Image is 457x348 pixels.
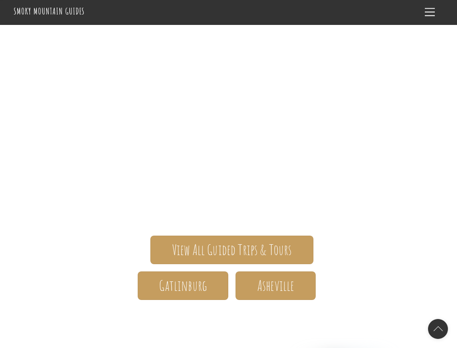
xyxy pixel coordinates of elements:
[159,281,207,290] span: Gatlinburg
[257,281,294,290] span: Asheville
[236,271,315,300] a: Asheville
[14,5,85,17] a: Smoky Mountain Guides
[14,131,443,209] span: The ONLY one-stop, full Service Guide Company for the Gatlinburg and [GEOGRAPHIC_DATA] side of th...
[14,93,443,131] span: Smoky Mountain Guides
[14,314,443,335] h1: Your adventure starts here.
[138,271,228,300] a: Gatlinburg
[172,245,292,255] span: View All Guided Trips & Tours
[150,236,313,264] a: View All Guided Trips & Tours
[421,4,439,21] a: Menu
